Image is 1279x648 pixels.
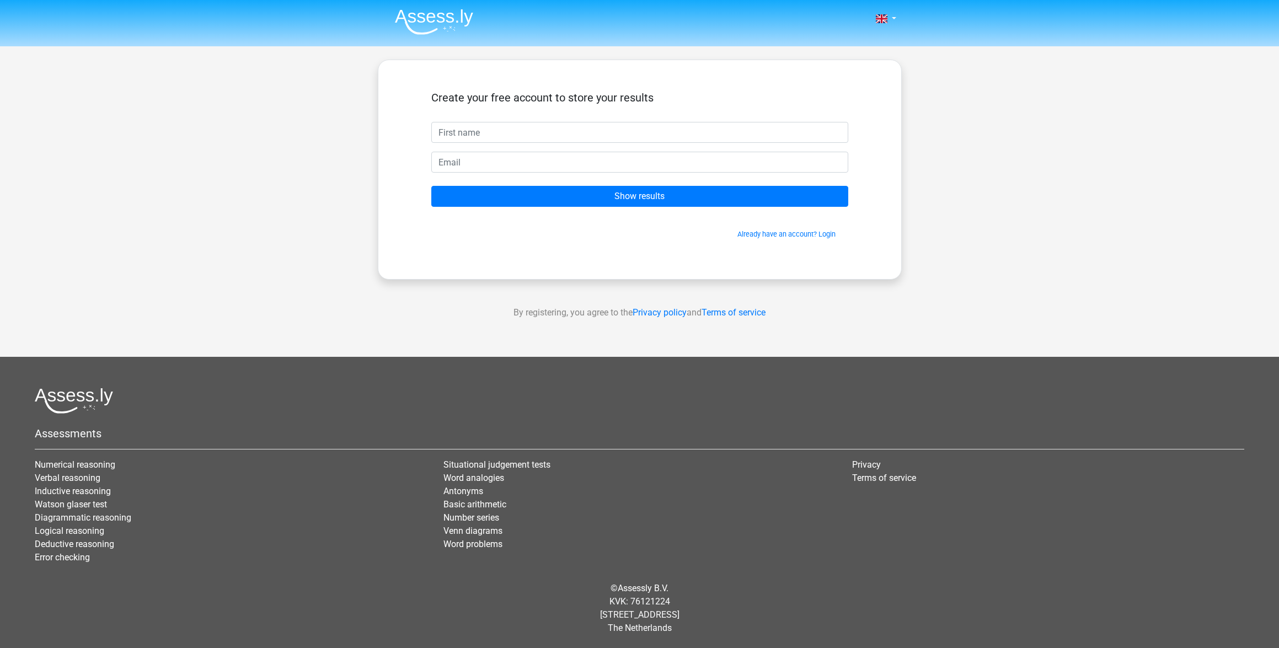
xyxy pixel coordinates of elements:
[618,583,668,593] a: Assessly B.V.
[443,459,550,470] a: Situational judgement tests
[443,499,506,510] a: Basic arithmetic
[431,186,848,207] input: Show results
[35,526,104,536] a: Logical reasoning
[443,486,483,496] a: Antonyms
[431,152,848,173] input: Email
[431,91,848,104] h5: Create your free account to store your results
[35,473,100,483] a: Verbal reasoning
[35,388,113,414] img: Assessly logo
[633,307,687,318] a: Privacy policy
[35,459,115,470] a: Numerical reasoning
[852,473,916,483] a: Terms of service
[443,526,502,536] a: Venn diagrams
[35,499,107,510] a: Watson glaser test
[443,539,502,549] a: Word problems
[35,539,114,549] a: Deductive reasoning
[35,486,111,496] a: Inductive reasoning
[35,427,1244,440] h5: Assessments
[443,512,499,523] a: Number series
[443,473,504,483] a: Word analogies
[35,552,90,563] a: Error checking
[702,307,766,318] a: Terms of service
[737,230,836,238] a: Already have an account? Login
[395,9,473,35] img: Assessly
[35,512,131,523] a: Diagrammatic reasoning
[852,459,881,470] a: Privacy
[431,122,848,143] input: First name
[26,573,1253,644] div: © KVK: 76121224 [STREET_ADDRESS] The Netherlands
